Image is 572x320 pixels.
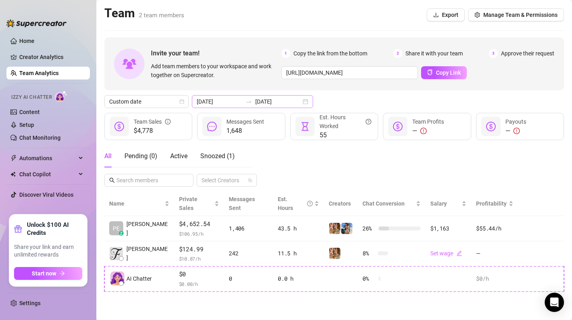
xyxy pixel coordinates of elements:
[427,69,433,75] span: copy
[19,135,61,141] a: Chat Monitoring
[436,69,461,76] span: Copy Link
[170,152,187,160] span: Active
[179,245,220,254] span: $124.99
[366,113,371,130] span: question-circle
[116,176,182,185] input: Search members
[442,12,458,18] span: Export
[179,219,220,229] span: $4,652.54
[104,192,174,216] th: Name
[179,99,184,104] span: calendar
[197,97,242,106] input: Start date
[393,49,402,58] span: 2
[109,199,163,208] span: Name
[430,250,462,257] a: Set wageedit
[11,94,52,101] span: Izzy AI Chatter
[109,177,115,183] span: search
[433,12,439,18] span: download
[246,98,252,105] span: to
[126,274,152,283] span: AI Chatter
[545,293,564,312] div: Open Intercom Messenger
[104,6,184,21] h2: Team
[139,12,184,19] span: 2 team members
[19,109,40,115] a: Content
[412,126,444,136] div: —
[179,230,220,238] span: $ 106.95 /h
[59,271,65,276] span: arrow-right
[151,62,278,79] span: Add team members to your workspace and work together on Supercreator.
[505,118,526,125] span: Payouts
[476,200,507,207] span: Profitability
[109,96,184,108] span: Custom date
[278,224,319,233] div: 43.5 h
[483,12,558,18] span: Manage Team & Permissions
[226,126,264,136] span: 1,648
[14,225,22,233] span: gift
[427,8,465,21] button: Export
[320,113,371,130] div: Est. Hours Worked
[27,221,82,237] strong: Unlock $100 AI Credits
[10,171,16,177] img: Chat Copilot
[513,128,520,134] span: exclamation-circle
[300,122,310,131] span: hourglass
[179,269,220,279] span: $0
[341,223,352,234] img: Faith
[486,122,496,131] span: dollar-circle
[200,152,235,160] span: Snoozed ( 1 )
[307,195,313,212] span: question-circle
[19,300,41,306] a: Settings
[124,151,157,161] div: Pending ( 0 )
[278,249,319,258] div: 11.5 h
[405,49,463,58] span: Share it with your team
[165,117,171,126] span: info-circle
[362,200,405,207] span: Chat Conversion
[278,195,313,212] div: Est. Hours
[476,224,513,233] div: $55.44 /h
[430,224,467,233] div: $1,163
[412,118,444,125] span: Team Profits
[329,223,340,234] img: Faith
[19,192,73,198] a: Discover Viral Videos
[229,274,268,283] div: 0
[179,255,220,263] span: $ 10.87 /h
[114,122,124,131] span: dollar-circle
[179,196,197,211] span: Private Sales
[248,178,252,183] span: team
[489,49,498,58] span: 3
[255,97,301,106] input: End date
[476,274,513,283] div: $0 /h
[110,247,123,260] img: Faith Rogers
[19,51,83,63] a: Creator Analytics
[329,248,340,259] img: Faith
[32,270,56,277] span: Start now
[505,126,526,136] div: —
[393,122,403,131] span: dollar-circle
[229,249,268,258] div: 242
[226,118,264,125] span: Messages Sent
[501,49,554,58] span: Approve their request
[278,274,319,283] div: 0.0 h
[19,122,34,128] a: Setup
[229,224,268,233] div: 1,406
[55,90,67,102] img: AI Chatter
[362,274,375,283] span: 0 %
[151,48,281,58] span: Invite your team!
[420,128,427,134] span: exclamation-circle
[468,8,564,21] button: Manage Team & Permissions
[14,243,82,259] span: Share your link and earn unlimited rewards
[320,130,371,140] span: 55
[19,168,76,181] span: Chat Copilot
[430,200,447,207] span: Salary
[19,152,76,165] span: Automations
[324,192,358,216] th: Creators
[126,220,169,237] span: [PERSON_NAME]
[471,241,518,267] td: —
[207,122,217,131] span: message
[126,245,169,262] span: [PERSON_NAME]
[281,49,290,58] span: 1
[19,70,59,76] a: Team Analytics
[119,231,124,236] div: z
[229,196,255,211] span: Messages Sent
[110,271,124,285] img: izzy-ai-chatter-avatar-DDCN_rTZ.svg
[10,155,17,161] span: thunderbolt
[113,224,120,233] span: PE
